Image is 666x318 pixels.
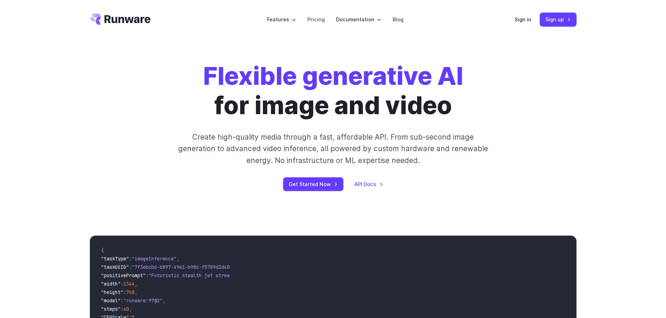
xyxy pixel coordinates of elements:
a: Blog [393,15,403,23]
span: "taskUUID" [101,264,129,270]
span: "model" [101,297,121,304]
label: Features [267,15,296,23]
span: "height" [101,289,123,295]
p: Create high-quality media through a fast, affordable API. From sub-second image generation to adv... [177,131,489,166]
span: , [135,281,137,287]
span: : [121,281,123,287]
span: : [129,264,132,270]
span: "Futuristic stealth jet streaking through a neon-lit cityscape with glowing purple exhaust" [149,272,403,279]
span: "steps" [101,306,121,312]
h1: for image and video [203,61,463,120]
label: Documentation [336,15,381,23]
span: , [129,306,132,312]
span: "positivePrompt" [101,272,146,279]
span: : [121,297,123,304]
span: , [135,289,137,295]
span: 1344 [123,281,135,287]
a: API Docs [355,180,383,188]
span: , [177,256,179,262]
a: Get Started Now [283,177,343,191]
span: : [129,256,132,262]
span: : [123,289,126,295]
span: : [121,306,123,312]
strong: Flexible generative AI [203,61,463,91]
span: 768 [126,289,135,295]
a: Pricing [307,15,325,23]
span: "width" [101,281,121,287]
span: , [163,297,165,304]
a: Sign up [540,13,577,26]
span: { [101,247,104,253]
span: : [146,272,149,279]
span: "runware:97@2" [123,297,163,304]
span: "7f3ebcb6-b897-49e1-b98c-f5789d2d40d7" [132,264,238,270]
a: Sign in [515,15,531,23]
a: Go to / [90,14,151,25]
span: "imageInference" [132,256,177,262]
span: 40 [123,306,129,312]
span: "taskType" [101,256,129,262]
